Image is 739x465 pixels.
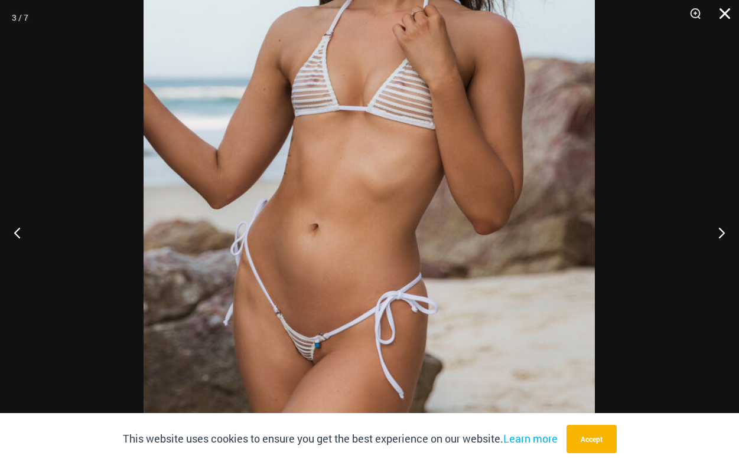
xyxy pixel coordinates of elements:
[123,430,558,448] p: This website uses cookies to ensure you get the best experience on our website.
[567,425,617,453] button: Accept
[695,203,739,262] button: Next
[503,431,558,446] a: Learn more
[12,9,28,27] div: 3 / 7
